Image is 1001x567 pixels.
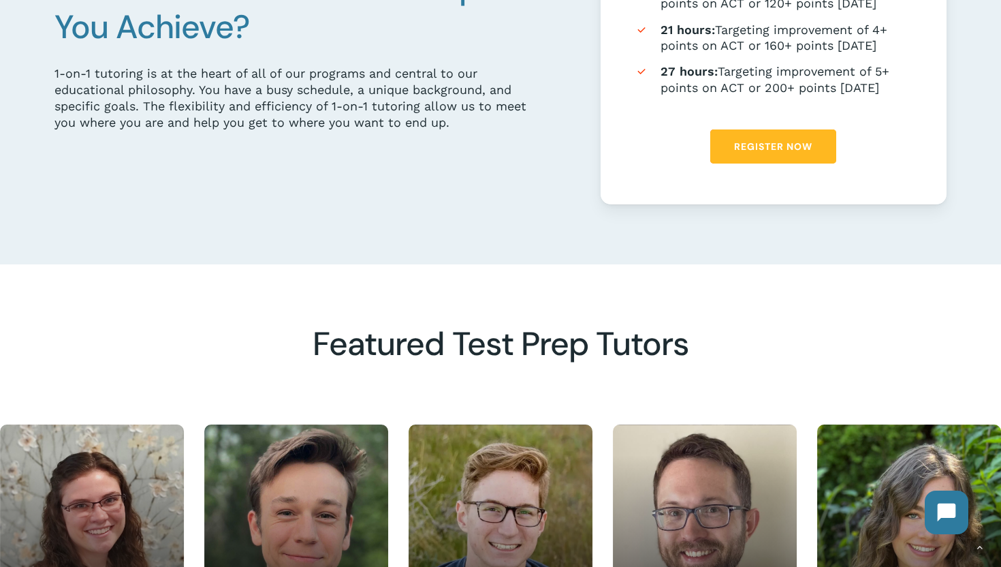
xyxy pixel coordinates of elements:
div: 1-on-1 tutoring is at the heart of all of our programs and central to our educational philosophy.... [54,65,539,131]
h2: Featured Test Prep Tutors [206,324,795,364]
a: Register Now [710,129,836,164]
iframe: Chatbot [911,477,982,548]
strong: 21 hours: [661,22,715,37]
span: Register Now [734,140,812,153]
strong: 27 hours: [661,64,718,78]
li: Targeting improvement of 4+ points on ACT or 160+ points [DATE] [635,22,912,54]
li: Targeting improvement of 5+ points on ACT or 200+ points [DATE] [635,63,912,95]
